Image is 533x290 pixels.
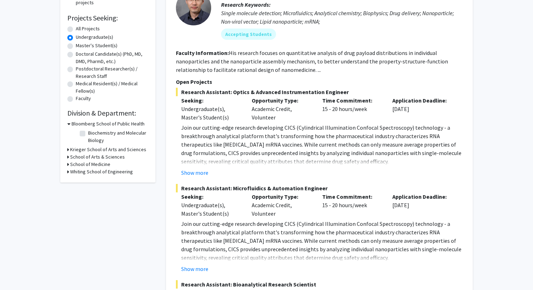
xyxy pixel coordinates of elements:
p: Join our cutting-edge research developing CICS (Cylindrical Illumination Confocal Spectroscopy) t... [181,220,463,262]
p: Application Deadline: [392,96,452,105]
mat-chip: Accepting Students [221,29,276,40]
label: Undergraduate(s) [76,33,113,41]
div: [DATE] [387,192,458,218]
div: Academic Credit, Volunteer [246,96,317,122]
span: Research Assistant: Microfluidics & Automation Engineer [176,184,463,192]
b: Research Keywords: [221,1,271,8]
h3: Bloomberg School of Public Health [72,120,145,128]
p: Time Commitment: [322,96,382,105]
p: Seeking: [181,192,241,201]
label: Faculty [76,95,91,102]
div: Undergraduate(s), Master's Student(s) [181,105,241,122]
p: Opportunity Type: [252,96,312,105]
button: Show more [181,265,208,273]
p: Application Deadline: [392,192,452,201]
div: [DATE] [387,96,458,122]
h2: Division & Department: [67,109,148,117]
b: Faculty Information: [176,49,229,56]
div: Undergraduate(s), Master's Student(s) [181,201,241,218]
h2: Projects Seeking: [67,14,148,22]
label: Postdoctoral Researcher(s) / Research Staff [76,65,148,80]
h3: Krieger School of Arts and Sciences [70,146,146,153]
label: Medical Resident(s) / Medical Fellow(s) [76,80,148,95]
iframe: Chat [5,258,30,285]
h3: Whiting School of Engineering [70,168,133,175]
span: Research Assistant: Bioanalytical Research Scientist [176,280,463,289]
label: All Projects [76,25,100,32]
p: Open Projects [176,78,463,86]
h3: School of Medicine [70,161,110,168]
span: Research Assistant: Optics & Advanced Instrumentation Engineer [176,88,463,96]
p: Join our cutting-edge research developing CICS (Cylindrical Illumination Confocal Spectroscopy) t... [181,123,463,166]
div: 15 - 20 hours/week [317,192,387,218]
fg-read-more: His research focuses on quantitative analysis of drug payload distributions in individual nanopar... [176,49,448,73]
label: Doctoral Candidate(s) (PhD, MD, DMD, PharmD, etc.) [76,50,148,65]
p: Time Commitment: [322,192,382,201]
label: Master's Student(s) [76,42,117,49]
div: Single molecule detection; Microfluidics; Analytical chemistry; Biophysics; Drug delivery; Nanopa... [221,9,463,26]
button: Show more [181,168,208,177]
h3: School of Arts & Sciences [70,153,125,161]
label: Biochemistry and Molecular Biology [88,129,147,144]
p: Opportunity Type: [252,192,312,201]
div: Academic Credit, Volunteer [246,192,317,218]
div: 15 - 20 hours/week [317,96,387,122]
p: Seeking: [181,96,241,105]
